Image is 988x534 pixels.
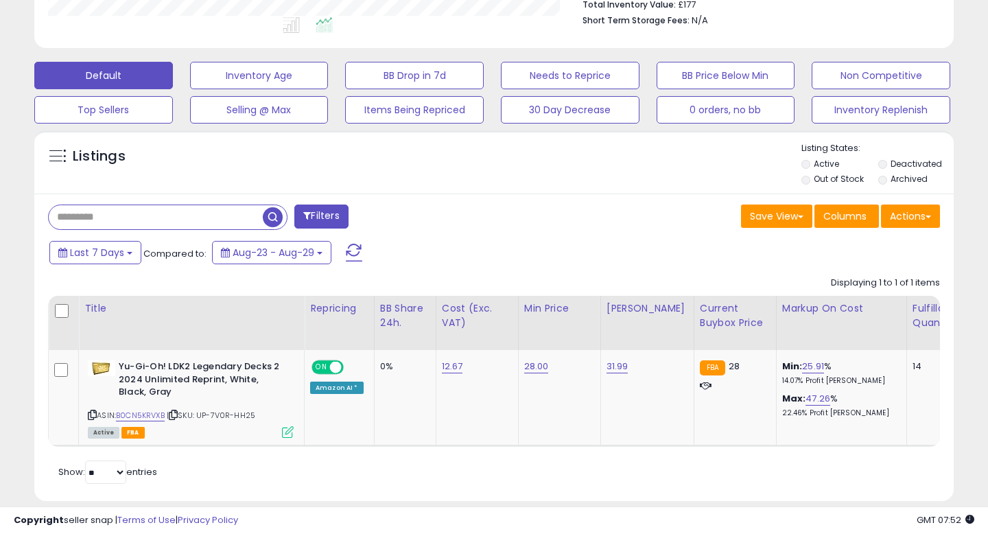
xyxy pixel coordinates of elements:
div: Title [84,301,298,316]
a: 47.26 [805,392,830,406]
button: Actions [881,205,940,228]
span: ON [313,362,330,373]
button: Last 7 Days [49,241,141,264]
button: Default [34,62,173,89]
span: Columns [823,209,867,223]
p: 14.07% Profit [PERSON_NAME] [782,376,896,386]
label: Out of Stock [814,173,864,185]
a: 25.91 [802,360,824,373]
label: Archived [891,173,928,185]
button: 30 Day Decrease [501,96,639,124]
button: Filters [294,205,348,229]
b: Yu-Gi-Oh! LDK2 Legendary Decks 2 2024 Unlimited Reprint, White, Black, Gray [119,360,285,402]
div: % [782,360,896,386]
a: 28.00 [524,360,549,373]
div: ASIN: [88,360,294,437]
h5: Listings [73,147,126,166]
b: Short Term Storage Fees: [583,14,690,26]
b: Max: [782,392,806,405]
label: Active [814,158,839,170]
button: Needs to Reprice [501,62,639,89]
div: BB Share 24h. [380,301,430,330]
button: 0 orders, no bb [657,96,795,124]
strong: Copyright [14,513,64,526]
th: The percentage added to the cost of goods (COGS) that forms the calculator for Min & Max prices. [776,296,906,350]
button: BB Drop in 7d [345,62,484,89]
span: | SKU: UP-7V0R-HH25 [167,410,255,421]
button: BB Price Below Min [657,62,795,89]
p: 22.46% Profit [PERSON_NAME] [782,408,896,418]
button: Aug-23 - Aug-29 [212,241,331,264]
div: % [782,393,896,418]
span: 2025-09-6 07:52 GMT [917,513,974,526]
button: Columns [814,205,879,228]
a: 31.99 [607,360,628,373]
div: 14 [913,360,955,373]
button: Top Sellers [34,96,173,124]
button: Non Competitive [812,62,950,89]
div: Fulfillable Quantity [913,301,960,330]
span: OFF [342,362,364,373]
span: Compared to: [143,247,207,260]
div: seller snap | | [14,514,238,527]
button: Selling @ Max [190,96,329,124]
span: Last 7 Days [70,246,124,259]
span: 28 [729,360,740,373]
div: Amazon AI * [310,382,364,394]
a: Privacy Policy [178,513,238,526]
div: Displaying 1 to 1 of 1 items [831,277,940,290]
span: Show: entries [58,465,157,478]
button: Inventory Replenish [812,96,950,124]
img: 31r0iGcmx3L._SL40_.jpg [88,360,115,376]
a: B0CN5KRVXB [116,410,165,421]
span: Aug-23 - Aug-29 [233,246,314,259]
div: Cost (Exc. VAT) [442,301,513,330]
div: [PERSON_NAME] [607,301,688,316]
div: 0% [380,360,425,373]
button: Save View [741,205,812,228]
label: Deactivated [891,158,942,170]
b: Min: [782,360,803,373]
span: N/A [692,14,708,27]
div: Repricing [310,301,368,316]
div: Markup on Cost [782,301,901,316]
a: Terms of Use [117,513,176,526]
span: FBA [121,427,145,439]
small: FBA [700,360,725,375]
button: Items Being Repriced [345,96,484,124]
a: 12.67 [442,360,463,373]
button: Inventory Age [190,62,329,89]
div: Min Price [524,301,595,316]
span: All listings currently available for purchase on Amazon [88,427,119,439]
p: Listing States: [801,142,954,155]
div: Current Buybox Price [700,301,771,330]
